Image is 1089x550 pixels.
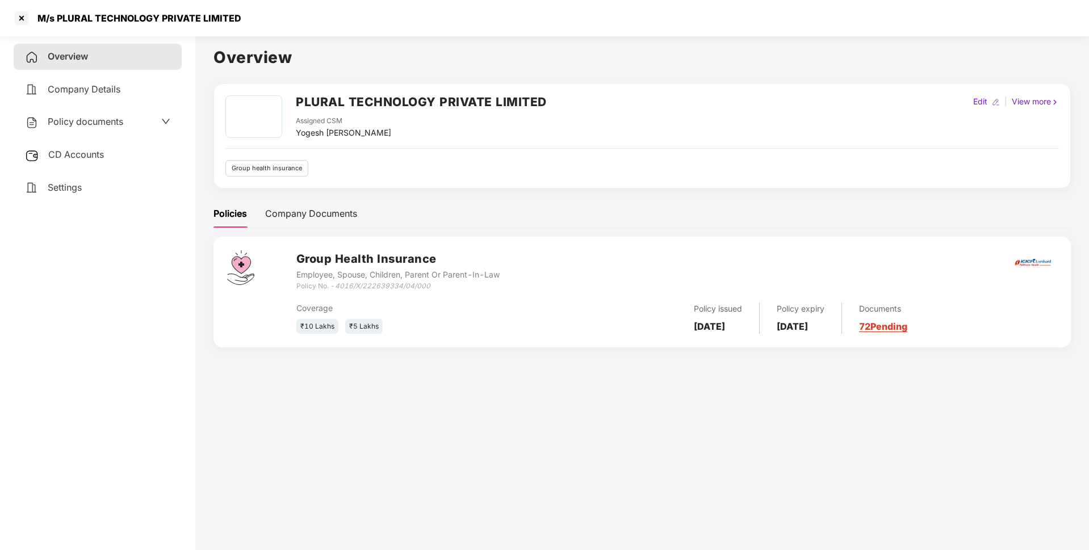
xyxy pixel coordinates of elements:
[296,319,338,334] div: ₹10 Lakhs
[227,250,254,285] img: svg+xml;base64,PHN2ZyB4bWxucz0iaHR0cDovL3d3dy53My5vcmcvMjAwMC9zdmciIHdpZHRoPSI0Ny43MTQiIGhlaWdodD...
[971,95,990,108] div: Edit
[296,250,500,268] h3: Group Health Insurance
[225,160,308,177] div: Group health insurance
[48,51,88,62] span: Overview
[25,149,39,162] img: svg+xml;base64,PHN2ZyB3aWR0aD0iMjUiIGhlaWdodD0iMjQiIHZpZXdCb3g9IjAgMCAyNSAyNCIgZmlsbD0ibm9uZSIgeG...
[296,268,500,281] div: Employee, Spouse, Children, Parent Or Parent-In-Law
[1010,95,1061,108] div: View more
[31,12,241,24] div: M/s PLURAL TECHNOLOGY PRIVATE LIMITED
[992,98,1000,106] img: editIcon
[25,181,39,195] img: svg+xml;base64,PHN2ZyB4bWxucz0iaHR0cDovL3d3dy53My5vcmcvMjAwMC9zdmciIHdpZHRoPSIyNCIgaGVpZ2h0PSIyNC...
[161,117,170,126] span: down
[335,282,430,290] i: 4016/X/222639334/04/000
[777,303,824,315] div: Policy expiry
[1051,98,1059,106] img: rightIcon
[859,303,907,315] div: Documents
[213,207,247,221] div: Policies
[1012,255,1053,270] img: icici.png
[48,83,120,95] span: Company Details
[694,303,742,315] div: Policy issued
[213,45,1071,70] h1: Overview
[48,182,82,193] span: Settings
[48,116,123,127] span: Policy documents
[859,321,907,332] a: 72 Pending
[265,207,357,221] div: Company Documents
[296,93,547,111] h2: PLURAL TECHNOLOGY PRIVATE LIMITED
[296,281,500,292] div: Policy No. -
[48,149,104,160] span: CD Accounts
[694,321,725,332] b: [DATE]
[296,116,391,127] div: Assigned CSM
[25,83,39,96] img: svg+xml;base64,PHN2ZyB4bWxucz0iaHR0cDovL3d3dy53My5vcmcvMjAwMC9zdmciIHdpZHRoPSIyNCIgaGVpZ2h0PSIyNC...
[25,51,39,64] img: svg+xml;base64,PHN2ZyB4bWxucz0iaHR0cDovL3d3dy53My5vcmcvMjAwMC9zdmciIHdpZHRoPSIyNCIgaGVpZ2h0PSIyNC...
[777,321,808,332] b: [DATE]
[296,127,391,139] div: Yogesh [PERSON_NAME]
[25,116,39,129] img: svg+xml;base64,PHN2ZyB4bWxucz0iaHR0cDovL3d3dy53My5vcmcvMjAwMC9zdmciIHdpZHRoPSIyNCIgaGVpZ2h0PSIyNC...
[1002,95,1010,108] div: |
[345,319,383,334] div: ₹5 Lakhs
[296,302,550,314] div: Coverage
